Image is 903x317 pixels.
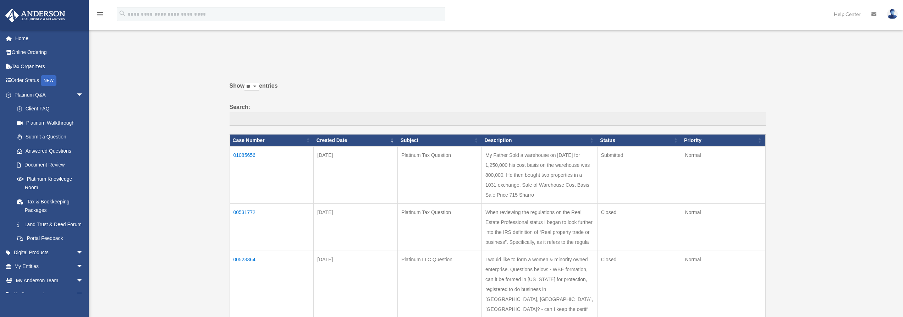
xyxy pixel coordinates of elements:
td: Platinum Tax Question [398,146,482,203]
a: Client FAQ [10,102,90,116]
img: Anderson Advisors Platinum Portal [3,9,67,22]
a: Document Review [10,158,90,172]
a: Land Trust & Deed Forum [10,217,90,231]
th: Created Date: activate to sort column ascending [314,134,398,146]
span: arrow_drop_down [76,259,90,274]
th: Priority: activate to sort column ascending [681,134,765,146]
a: Platinum Knowledge Room [10,172,90,195]
td: [DATE] [314,146,398,203]
span: arrow_drop_down [76,288,90,302]
a: Order StatusNEW [5,73,94,88]
a: menu [96,12,104,18]
th: Subject: activate to sort column ascending [398,134,482,146]
label: Show entries [230,81,766,98]
a: Answered Questions [10,144,87,158]
td: Normal [681,146,765,203]
img: User Pic [887,9,898,19]
a: Home [5,31,94,45]
select: Showentries [244,83,259,91]
a: My Documentsarrow_drop_down [5,288,94,302]
td: Platinum Tax Question [398,203,482,251]
i: menu [96,10,104,18]
a: Portal Feedback [10,231,90,246]
th: Status: activate to sort column ascending [597,134,681,146]
td: Submitted [597,146,681,203]
td: 00531772 [230,203,314,251]
td: Closed [597,203,681,251]
span: arrow_drop_down [76,245,90,260]
a: Tax Organizers [5,59,94,73]
a: Platinum Q&Aarrow_drop_down [5,88,90,102]
td: [DATE] [314,203,398,251]
td: 01085656 [230,146,314,203]
a: Digital Productsarrow_drop_down [5,245,94,259]
a: Tax & Bookkeeping Packages [10,195,90,217]
a: My Anderson Teamarrow_drop_down [5,273,94,288]
td: My Father Sold a warehouse on [DATE] for 1,250,000 his cost basis on the warehouse was 800,000. H... [481,146,597,203]
th: Case Number: activate to sort column ascending [230,134,314,146]
th: Description: activate to sort column ascending [481,134,597,146]
td: Normal [681,203,765,251]
div: NEW [41,75,56,86]
span: arrow_drop_down [76,88,90,102]
a: Submit a Question [10,130,90,144]
a: Platinum Walkthrough [10,116,90,130]
label: Search: [230,102,766,126]
a: My Entitiesarrow_drop_down [5,259,94,274]
input: Search: [230,112,766,126]
span: arrow_drop_down [76,273,90,288]
i: search [119,10,126,17]
td: When reviewing the regulations on the Real Estate Professional status I began to look further int... [481,203,597,251]
a: Online Ordering [5,45,94,60]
